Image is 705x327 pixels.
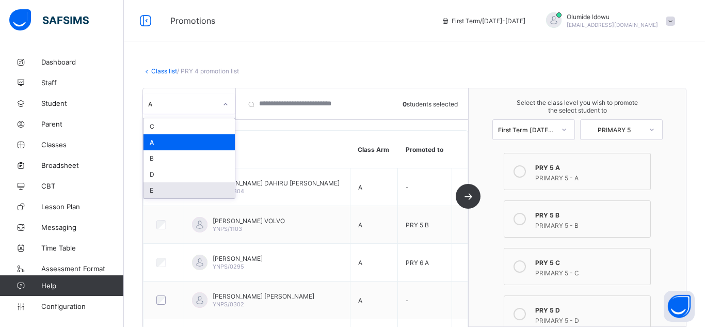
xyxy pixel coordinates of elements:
div: PRIMARY 5 - C [535,267,645,277]
span: PRY 5 B [406,221,429,228]
span: A [358,258,362,266]
span: Broadsheet [41,161,124,169]
span: Student [41,99,124,107]
img: safsims [9,9,89,31]
div: PRY 5 C [535,256,645,267]
a: Class list [151,67,177,75]
div: OlumideIdowu [536,12,680,29]
span: session/term information [441,17,525,25]
div: PRIMARY 5 [586,126,643,133]
span: A [358,296,362,304]
div: PRIMARY 5 - D [535,314,645,324]
span: Select the class level you wish to promote the select student to [479,99,676,114]
span: Messaging [41,223,124,231]
span: Olumide Idowu [567,13,658,21]
span: - [406,296,409,304]
span: Help [41,282,123,290]
span: CBT [41,182,124,190]
button: Open asap [664,291,695,322]
span: Lesson Plan [41,203,124,211]
span: Classes [41,141,124,149]
span: Dashboard [41,58,124,66]
span: YNPS/0295 [213,263,244,270]
span: [PERSON_NAME] [213,255,263,262]
span: Promotions [170,15,426,26]
span: Parent [41,120,124,128]
span: Staff [41,79,124,87]
div: D [143,166,235,182]
div: C [143,118,235,134]
span: - [406,183,409,191]
span: YNPS/1103 [213,225,242,232]
b: 0 [403,100,407,107]
th: Class Arm [350,131,397,168]
div: PRY 5 B [535,209,645,219]
div: A [148,100,217,107]
span: Assessment Format [41,264,124,273]
div: A [143,134,235,150]
div: PRY 5 A [535,161,645,172]
div: PRY 5 D [535,304,645,314]
span: YNPS/0302 [213,301,244,308]
span: A [358,183,362,191]
span: Configuration [41,302,123,310]
span: [PERSON_NAME] DAHIRU [PERSON_NAME] [213,179,340,187]
span: PRY 6 A [406,258,429,266]
div: PRIMARY 5 - B [535,219,645,229]
span: / PRY 4 promotion list [177,67,239,75]
span: [EMAIL_ADDRESS][DOMAIN_NAME] [567,22,658,28]
th: Student [184,131,350,168]
th: Promoted to [398,131,452,168]
div: PRIMARY 5 - A [535,172,645,182]
div: First Term [DATE]-[DATE] [498,126,555,133]
span: A [358,221,362,228]
span: Time Table [41,244,124,252]
span: [PERSON_NAME] VOLVO [213,217,285,225]
div: E [143,182,235,198]
span: [PERSON_NAME] [PERSON_NAME] [213,292,314,300]
div: B [143,150,235,166]
span: students selected [403,100,458,107]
